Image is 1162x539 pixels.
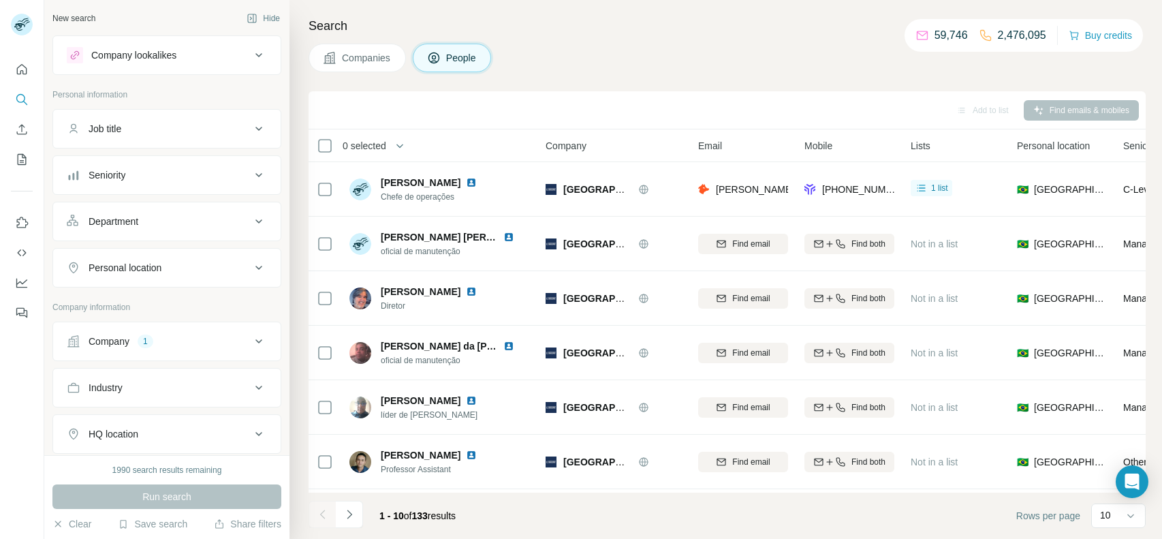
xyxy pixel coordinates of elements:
[804,343,894,363] button: Find both
[1017,237,1028,251] span: 🇧🇷
[53,205,281,238] button: Department
[52,89,281,101] p: Personal information
[1016,509,1080,523] span: Rows per page
[53,159,281,191] button: Seniority
[381,176,460,189] span: [PERSON_NAME]
[52,301,281,313] p: Company information
[1123,184,1156,195] span: C-Level
[342,51,392,65] span: Companies
[1017,346,1028,360] span: 🇧🇷
[349,179,371,200] img: Avatar
[931,182,948,194] span: 1 list
[11,241,33,265] button: Use Surfe API
[1123,348,1161,358] span: Manager
[11,301,33,325] button: Feedback
[732,456,770,468] span: Find email
[381,300,493,312] span: Diretor
[563,348,665,358] span: [GEOGRAPHIC_DATA]
[732,238,770,250] span: Find email
[349,233,371,255] img: Avatar
[89,335,129,348] div: Company
[1017,455,1028,469] span: 🇧🇷
[1123,238,1161,249] span: Manager
[822,184,908,195] span: [PHONE_NUMBER]
[404,510,412,521] span: of
[89,215,138,228] div: Department
[53,418,281,450] button: HQ location
[381,409,493,421] span: líder de [PERSON_NAME]
[466,450,477,461] img: LinkedIn logo
[1034,401,1107,414] span: [GEOGRAPHIC_DATA]
[336,501,363,528] button: Navigate to next page
[1069,26,1132,45] button: Buy credits
[349,451,371,473] img: Avatar
[1034,237,1107,251] span: [GEOGRAPHIC_DATA]
[53,112,281,145] button: Job title
[911,348,958,358] span: Not in a list
[911,293,958,304] span: Not in a list
[1123,139,1160,153] span: Seniority
[546,402,556,413] img: Logo of Universidade Ibirapuera
[379,510,404,521] span: 1 - 10
[698,288,788,309] button: Find email
[804,397,894,418] button: Find both
[11,117,33,142] button: Enrich CSV
[503,341,514,352] img: LinkedIn logo
[563,457,665,467] span: [GEOGRAPHIC_DATA]
[214,517,281,531] button: Share filters
[911,238,958,249] span: Not in a list
[53,39,281,72] button: Company lookalikes
[89,261,161,275] div: Personal location
[804,452,894,472] button: Find both
[53,325,281,358] button: Company1
[381,245,531,258] span: oficial de manutenção
[698,139,722,153] span: Email
[309,16,1146,35] h4: Search
[1034,455,1107,469] span: [GEOGRAPHIC_DATA]
[466,286,477,297] img: LinkedIn logo
[851,238,885,250] span: Find both
[379,510,456,521] span: results
[503,232,514,243] img: LinkedIn logo
[381,285,460,298] span: [PERSON_NAME]
[52,517,91,531] button: Clear
[89,381,123,395] div: Industry
[138,335,153,348] div: 1
[349,397,371,418] img: Avatar
[89,168,125,182] div: Seniority
[698,397,788,418] button: Find email
[1017,401,1028,414] span: 🇧🇷
[381,463,493,476] span: Professor Assistant
[1123,457,1147,467] span: Other
[698,452,788,472] button: Find email
[851,401,885,414] span: Find both
[11,87,33,112] button: Search
[412,510,428,521] span: 133
[446,51,477,65] span: People
[546,238,556,249] img: Logo of Universidade Ibirapuera
[935,27,968,44] p: 59,746
[732,347,770,359] span: Find email
[732,292,770,305] span: Find email
[381,354,531,367] span: oficial de manutenção
[1034,346,1107,360] span: [GEOGRAPHIC_DATA]
[998,27,1046,44] p: 2,476,095
[698,234,788,254] button: Find email
[11,147,33,172] button: My lists
[716,184,956,195] span: [PERSON_NAME][EMAIL_ADDRESS][DOMAIN_NAME]
[563,238,665,249] span: [GEOGRAPHIC_DATA]
[546,348,556,358] img: Logo of Universidade Ibirapuera
[911,457,958,467] span: Not in a list
[1034,183,1107,196] span: [GEOGRAPHIC_DATA]
[1017,139,1090,153] span: Personal location
[466,395,477,406] img: LinkedIn logo
[118,517,187,531] button: Save search
[349,342,371,364] img: Avatar
[381,448,460,462] span: [PERSON_NAME]
[466,177,477,188] img: LinkedIn logo
[804,183,815,196] img: provider forager logo
[91,48,176,62] div: Company lookalikes
[11,57,33,82] button: Quick start
[546,139,586,153] span: Company
[563,402,665,413] span: [GEOGRAPHIC_DATA]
